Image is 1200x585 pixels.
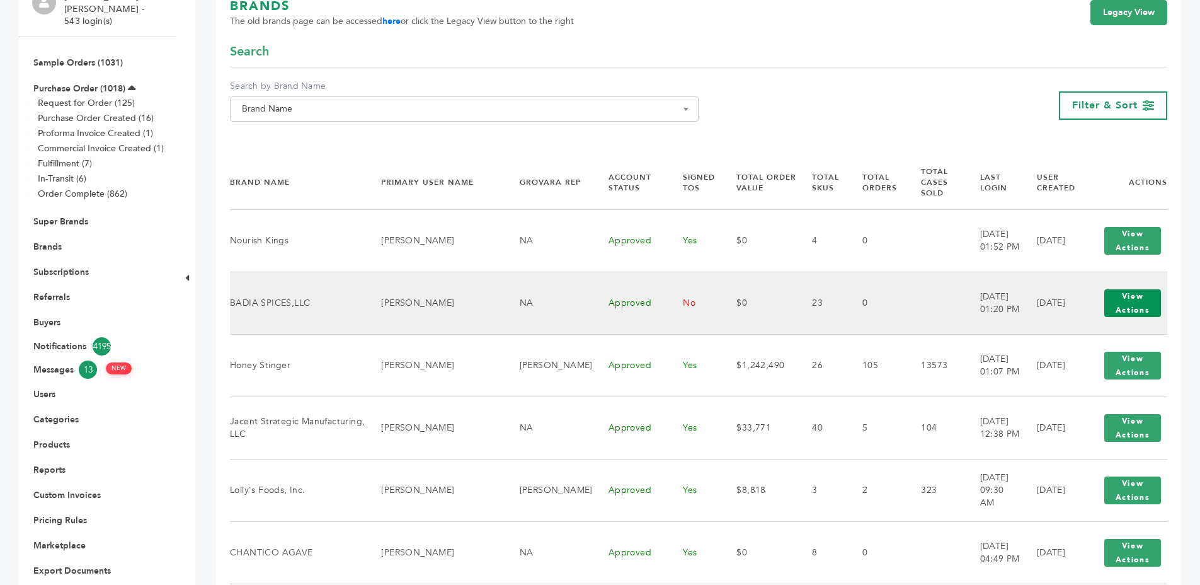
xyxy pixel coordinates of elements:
[33,565,111,577] a: Export Documents
[33,439,70,451] a: Products
[33,216,88,228] a: Super Brands
[721,156,796,209] th: Total Order Value
[504,272,593,334] td: NA
[964,272,1021,334] td: [DATE] 01:20 PM
[38,112,154,124] a: Purchase Order Created (16)
[796,272,846,334] td: 23
[1104,414,1161,442] button: View Actions
[365,521,503,584] td: [PERSON_NAME]
[38,173,86,185] a: In-Transit (6)
[721,209,796,272] td: $0
[33,464,66,476] a: Reports
[33,414,79,426] a: Categories
[593,272,668,334] td: Approved
[847,334,906,397] td: 105
[964,156,1021,209] th: Last Login
[504,521,593,584] td: NA
[365,156,503,209] th: Primary User Name
[230,96,699,122] span: Brand Name
[667,209,721,272] td: Yes
[230,334,365,397] td: Honey Stinger
[721,521,796,584] td: $0
[796,397,846,459] td: 40
[504,156,593,209] th: Grovara Rep
[33,57,123,69] a: Sample Orders (1031)
[847,459,906,521] td: 2
[365,209,503,272] td: [PERSON_NAME]
[365,272,503,334] td: [PERSON_NAME]
[33,316,60,328] a: Buyers
[33,241,62,253] a: Brands
[593,521,668,584] td: Approved
[905,397,964,459] td: 104
[847,521,906,584] td: 0
[721,334,796,397] td: $1,242,490
[905,156,964,209] th: Total Cases Sold
[1082,156,1167,209] th: Actions
[1104,289,1161,317] button: View Actions
[230,209,365,272] td: Nourish Kings
[365,334,503,397] td: [PERSON_NAME]
[1021,521,1082,584] td: [DATE]
[382,15,401,27] a: here
[964,459,1021,521] td: [DATE] 09:30 AM
[33,291,70,303] a: Referrals
[593,397,668,459] td: Approved
[667,156,721,209] th: Signed TOS
[593,459,668,521] td: Approved
[365,459,503,521] td: [PERSON_NAME]
[106,362,132,374] span: NEW
[230,80,699,93] label: Search by Brand Name
[93,337,111,356] span: 4195
[230,459,365,521] td: Lolly's Foods, Inc.
[721,459,796,521] td: $8,818
[905,459,964,521] td: 323
[504,209,593,272] td: NA
[504,459,593,521] td: [PERSON_NAME]
[796,156,846,209] th: Total SKUs
[1104,227,1161,255] button: View Actions
[1104,539,1161,567] button: View Actions
[38,188,127,200] a: Order Complete (862)
[593,156,668,209] th: Account Status
[38,97,135,109] a: Request for Order (125)
[667,459,721,521] td: Yes
[38,127,153,139] a: Proforma Invoice Created (1)
[721,397,796,459] td: $33,771
[1104,477,1161,504] button: View Actions
[1072,98,1138,112] span: Filter & Sort
[38,158,92,170] a: Fulfillment (7)
[964,209,1021,272] td: [DATE] 01:52 PM
[796,334,846,397] td: 26
[1021,272,1082,334] td: [DATE]
[33,514,87,526] a: Pricing Rules
[230,397,365,459] td: Jacent Strategic Manufacturing, LLC
[796,209,846,272] td: 4
[33,540,86,552] a: Marketplace
[230,521,365,584] td: CHANTICO AGAVE
[667,334,721,397] td: Yes
[230,15,574,28] span: The old brands page can be accessed or click the Legacy View button to the right
[504,334,593,397] td: [PERSON_NAME]
[33,83,125,95] a: Purchase Order (1018)
[33,489,101,501] a: Custom Invoices
[1021,397,1082,459] td: [DATE]
[796,459,846,521] td: 3
[504,397,593,459] td: NA
[667,397,721,459] td: Yes
[365,397,503,459] td: [PERSON_NAME]
[847,209,906,272] td: 0
[33,266,89,278] a: Subscriptions
[847,272,906,334] td: 0
[1021,459,1082,521] td: [DATE]
[964,397,1021,459] td: [DATE] 12:38 PM
[721,272,796,334] td: $0
[964,521,1021,584] td: [DATE] 04:49 PM
[1021,156,1082,209] th: User Created
[667,521,721,584] td: Yes
[847,397,906,459] td: 5
[33,388,55,400] a: Users
[1021,209,1082,272] td: [DATE]
[1021,334,1082,397] td: [DATE]
[1104,352,1161,379] button: View Actions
